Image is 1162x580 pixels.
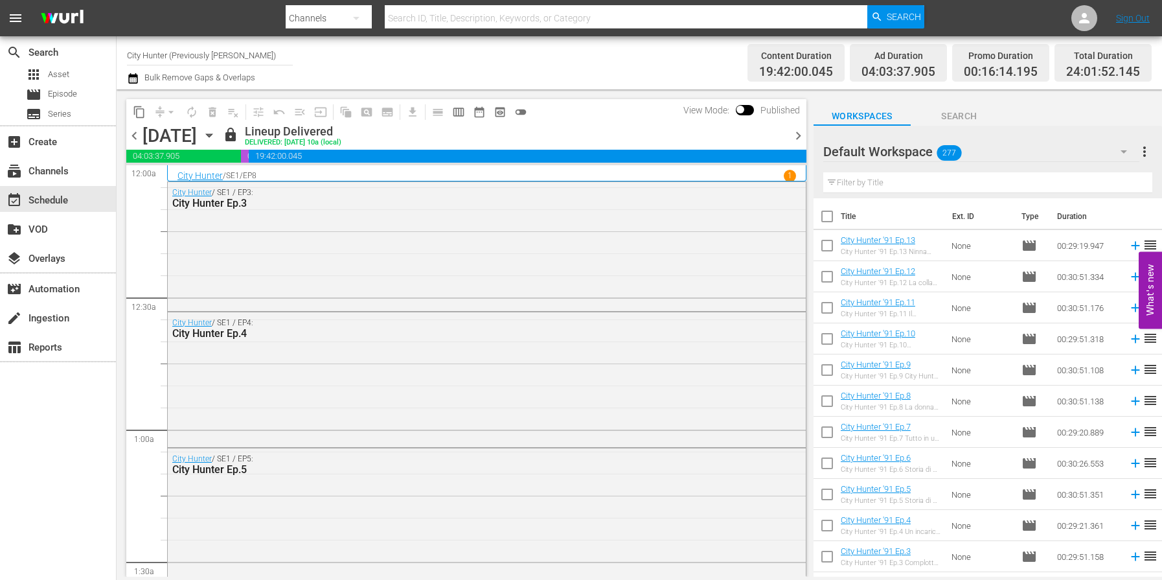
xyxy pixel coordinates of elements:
[172,327,731,340] div: City Hunter Ep.4
[1066,47,1140,65] div: Total Duration
[249,150,806,163] span: 19:42:00.045
[1128,394,1143,408] svg: Add to Schedule
[172,454,731,476] div: / SE1 / EP5:
[452,106,465,119] span: calendar_view_week_outlined
[867,5,924,29] button: Search
[1128,332,1143,346] svg: Add to Schedule
[946,417,1016,448] td: None
[1021,300,1037,316] span: Episode
[937,139,961,167] span: 277
[841,329,915,338] a: City Hunter '91 Ep.10
[510,102,531,122] span: 24 hours Lineup View is OFF
[1021,487,1037,502] span: Episode
[1143,424,1158,439] span: reorder
[1143,362,1158,377] span: reorder
[759,47,833,65] div: Content Duration
[1137,136,1152,167] button: more_vert
[129,102,150,122] span: Copy Lineup
[1128,487,1143,502] svg: Add to Schedule
[759,65,833,80] span: 19:42:00.045
[1052,230,1123,261] td: 00:29:19.947
[172,318,212,327] a: City Hunter
[469,102,490,122] span: Month Calendar View
[172,197,731,209] div: City Hunter Ep.3
[754,105,806,115] span: Published
[172,454,212,463] a: City Hunter
[841,198,944,235] th: Title
[1052,386,1123,417] td: 00:30:51.138
[142,125,197,146] div: [DATE]
[841,496,941,505] div: City Hunter '91 Ep.5 Storia di un fantasma (prima parte)
[841,559,941,567] div: City Hunter '91 Ep.3 Complotto regale
[1021,424,1037,440] span: Episode
[26,67,41,82] span: Asset
[1014,198,1049,235] th: Type
[244,99,269,124] span: Customize Events
[6,45,22,60] span: Search
[1128,518,1143,533] svg: Add to Schedule
[841,453,911,463] a: City Hunter '91 Ep.6
[946,479,1016,510] td: None
[26,106,41,122] span: Series
[841,484,911,494] a: City Hunter '91 Ep.5
[1143,486,1158,502] span: reorder
[8,10,23,26] span: menu
[677,105,736,115] span: View Mode:
[841,391,911,400] a: City Hunter '91 Ep.8
[150,102,181,122] span: Remove Gaps & Overlaps
[841,360,911,369] a: City Hunter '91 Ep.9
[1128,270,1143,284] svg: Add to Schedule
[841,515,911,525] a: City Hunter '91 Ep.4
[1021,269,1037,284] span: Episode
[946,261,1016,292] td: None
[1021,393,1037,409] span: Episode
[1052,479,1123,510] td: 00:30:51.351
[841,279,941,287] div: City Hunter '91 Ep.12 La collana dei ricordi
[331,99,356,124] span: Refresh All Search Blocks
[1021,549,1037,564] span: Episode
[1128,550,1143,564] svg: Add to Schedule
[6,251,22,266] span: Overlays
[398,99,423,124] span: Download as CSV
[841,235,915,245] a: City Hunter '91 Ep.13
[245,124,341,139] div: Lineup Delivered
[946,323,1016,354] td: None
[1139,251,1162,329] button: Open Feedback Widget
[48,87,77,100] span: Episode
[814,108,911,124] span: Workspaces
[964,65,1038,80] span: 00:16:14.195
[1143,237,1158,253] span: reorder
[887,5,921,29] span: Search
[1052,323,1123,354] td: 00:29:51.318
[26,87,41,102] span: Episode
[223,127,238,143] span: lock
[6,222,22,237] span: VOD
[1052,292,1123,323] td: 00:30:51.176
[448,102,469,122] span: Week Calendar View
[126,150,241,163] span: 04:03:37.905
[841,434,941,443] div: City Hunter '91 Ep.7 Tutto in un giorno
[1143,455,1158,470] span: reorder
[1052,417,1123,448] td: 00:29:20.889
[1066,65,1140,80] span: 24:01:52.145
[177,170,223,181] a: City Hunter
[172,188,731,209] div: / SE1 / EP3:
[133,106,146,119] span: content_copy
[1049,198,1127,235] th: Duration
[290,102,310,122] span: Fill episodes with ad slates
[172,318,731,340] div: / SE1 / EP4:
[1116,13,1150,23] a: Sign Out
[31,3,93,34] img: ans4CAIJ8jUAAAAAAAAAAAAAAAAAAAAAAAAgQb4GAAAAAAAAAAAAAAAAAAAAAAAAJMjXAAAAAAAAAAAAAAAAAAAAAAAAgAT5G...
[946,448,1016,479] td: None
[946,292,1016,323] td: None
[6,163,22,179] span: Channels
[241,150,249,163] span: 00:16:14.195
[1128,425,1143,439] svg: Add to Schedule
[494,106,507,119] span: preview_outlined
[1021,362,1037,378] span: Episode
[788,171,792,180] p: 1
[226,171,243,180] p: SE1 /
[172,188,212,197] a: City Hunter
[946,541,1016,572] td: None
[1128,238,1143,253] svg: Add to Schedule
